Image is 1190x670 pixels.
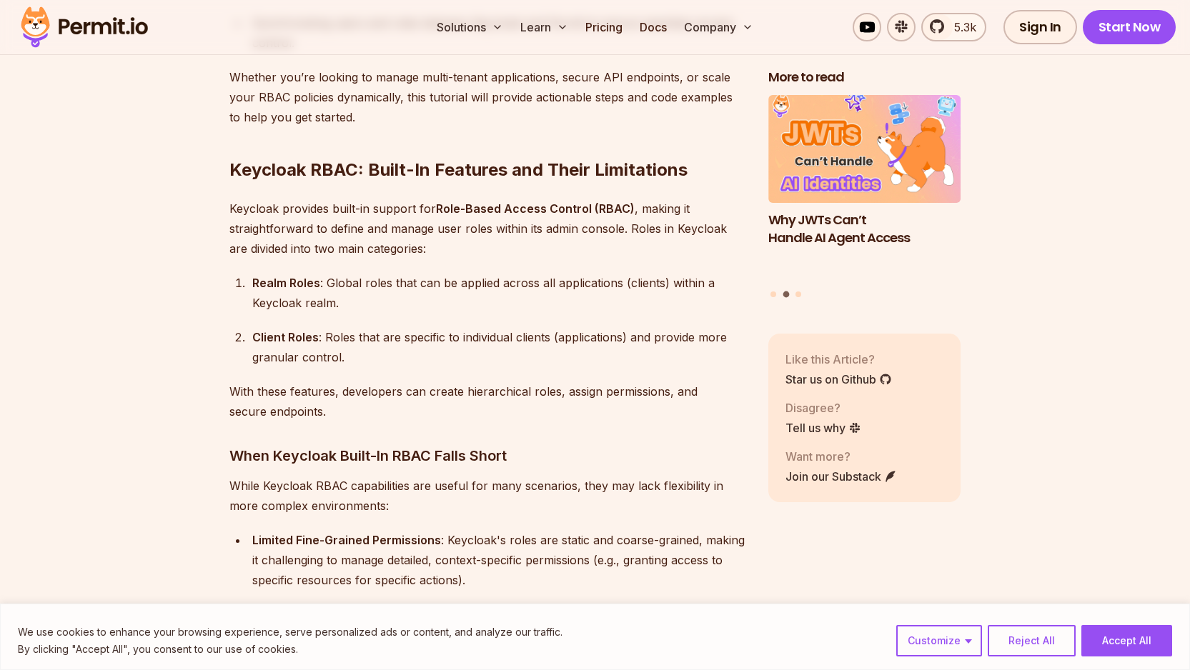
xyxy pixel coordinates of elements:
[785,468,897,485] a: Join our Substack
[252,330,319,344] strong: Client Roles
[229,476,745,516] p: While Keycloak RBAC capabilities are useful for many scenarios, they may lack flexibility in more...
[229,199,745,259] p: Keycloak provides built-in support for , making it straightforward to define and manage user role...
[580,13,628,41] a: Pricing
[785,419,861,436] a: Tell us why
[18,641,562,658] p: By clicking "Accept All", you consent to our use of cookies.
[768,69,961,86] h2: More to read
[252,327,745,367] div: : Roles that are specific to individual clients (applications) and provide more granular control.
[229,381,745,421] p: With these features, developers can create hierarchical roles, assign permissions, and secure end...
[795,291,801,297] button: Go to slide 3
[768,95,961,283] a: Why JWTs Can’t Handle AI Agent AccessWhy JWTs Can’t Handle AI Agent Access
[18,624,562,641] p: We use cookies to enhance your browsing experience, serve personalized ads or content, and analyz...
[768,95,961,283] li: 2 of 3
[252,533,441,547] strong: Limited Fine-Grained Permissions
[770,291,776,297] button: Go to slide 1
[785,351,892,368] p: Like this Article?
[252,530,745,590] div: : Keycloak's roles are static and coarse-grained, making it challenging to manage detailed, conte...
[896,625,982,656] button: Customize
[946,19,976,36] span: 5.3k
[252,276,320,290] strong: Realm Roles
[229,67,745,127] p: Whether you’re looking to manage multi-tenant applications, secure API endpoints, or scale your R...
[1081,625,1172,656] button: Accept All
[14,3,154,51] img: Permit logo
[785,399,861,416] p: Disagree?
[634,13,673,41] a: Docs
[768,95,961,300] div: Posts
[988,625,1076,656] button: Reject All
[252,273,745,313] div: : Global roles that can be applied across all applications (clients) within a Keycloak realm.
[436,201,635,216] strong: Role-Based Access Control (RBAC)
[768,211,961,247] h3: Why JWTs Can’t Handle AI Agent Access
[229,444,745,467] h3: When Keycloak Built-In RBAC Falls Short
[768,95,961,204] img: Why JWTs Can’t Handle AI Agent Access
[431,13,509,41] button: Solutions
[785,448,897,465] p: Want more?
[785,371,892,388] a: Star us on Github
[678,13,759,41] button: Company
[515,13,574,41] button: Learn
[229,101,745,181] h2: Keycloak RBAC: Built-In Features and Their Limitations
[783,291,789,298] button: Go to slide 2
[1083,10,1176,44] a: Start Now
[921,13,986,41] a: 5.3k
[1003,10,1077,44] a: Sign In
